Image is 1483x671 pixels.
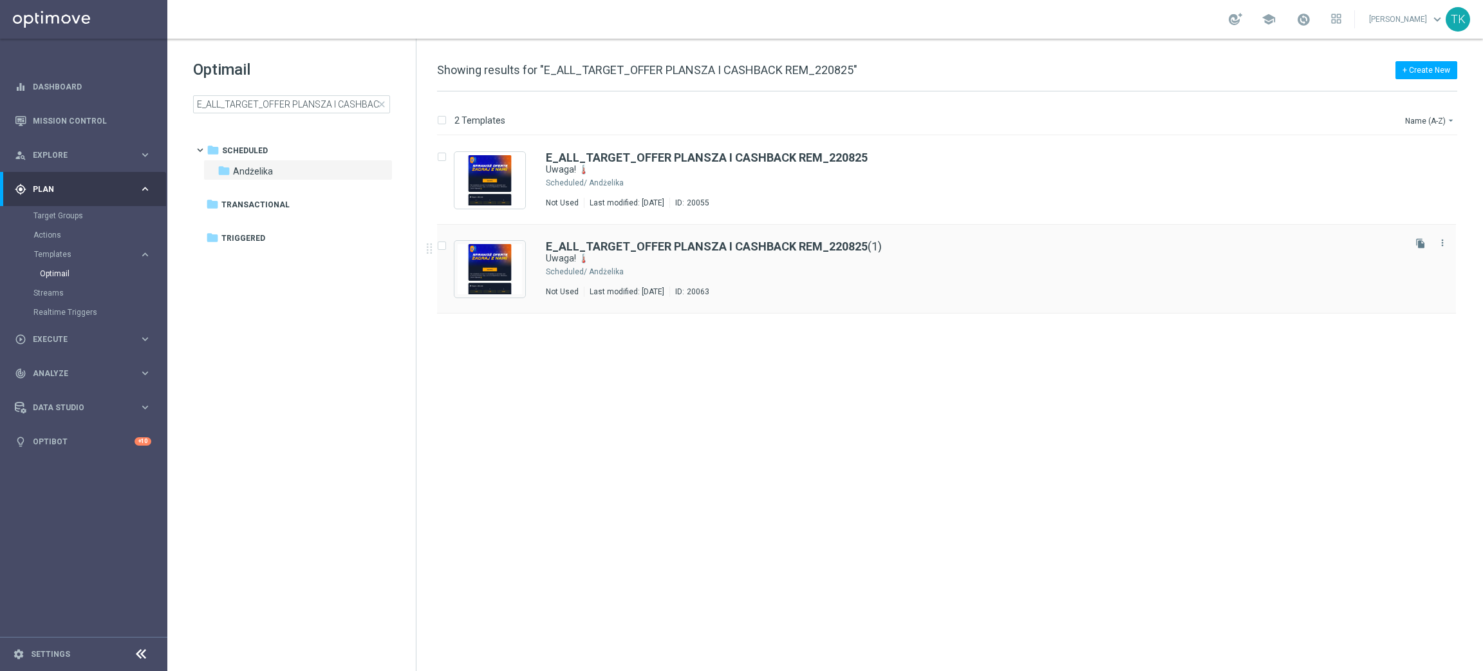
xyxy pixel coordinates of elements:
div: Press SPACE to select this row. [424,136,1480,225]
span: Triggered [221,232,265,244]
div: Last modified: [DATE] [584,287,669,297]
div: Scheduled/ [546,267,587,277]
div: Explore [15,149,139,161]
button: person_search Explore keyboard_arrow_right [14,150,152,160]
i: folder [207,144,219,156]
i: keyboard_arrow_right [139,333,151,345]
a: Target Groups [33,211,134,221]
span: close [377,99,387,109]
i: gps_fixed [15,184,26,195]
a: Actions [33,230,134,240]
i: keyboard_arrow_right [139,401,151,413]
i: file_copy [1415,238,1426,249]
div: Scheduled/Andżelika [589,267,1402,277]
i: folder [206,198,219,211]
a: Streams [33,288,134,298]
button: Templates keyboard_arrow_right [33,249,152,260]
a: [PERSON_NAME]keyboard_arrow_down [1368,10,1446,29]
div: TK [1446,7,1470,32]
span: Data Studio [33,404,139,411]
button: Data Studio keyboard_arrow_right [14,402,152,413]
span: Scheduled [222,145,268,156]
span: Execute [33,335,139,343]
div: Last modified: [DATE] [584,198,669,208]
b: E_ALL_TARGET_OFFER PLANSZA I CASHBACK REM_220825 [546,240,868,253]
a: Dashboard [33,70,151,104]
div: Templates [33,245,166,283]
button: Name (A-Z)arrow_drop_down [1404,113,1457,128]
div: 20063 [687,287,709,297]
div: ID: [669,198,709,208]
span: Transactional [221,199,290,211]
i: keyboard_arrow_right [139,149,151,161]
button: gps_fixed Plan keyboard_arrow_right [14,184,152,194]
a: Mission Control [33,104,151,138]
span: Explore [33,151,139,159]
i: folder [218,164,230,177]
a: E_ALL_TARGET_OFFER PLANSZA I CASHBACK REM_220825 [546,152,868,164]
div: Not Used [546,198,579,208]
div: Scheduled/ [546,178,587,188]
i: keyboard_arrow_right [139,367,151,379]
div: 20055 [687,198,709,208]
a: Settings [31,650,70,658]
span: school [1262,12,1276,26]
div: Execute [15,334,139,345]
span: Showing results for "E_ALL_TARGET_OFFER PLANSZA I CASHBACK REM_220825" [437,63,857,77]
div: Optibot [15,424,151,458]
div: ID: [669,287,709,297]
p: 2 Templates [454,115,505,126]
i: keyboard_arrow_right [139,249,151,261]
a: Uwaga! 🌡️ [546,164,1372,176]
button: lightbulb Optibot +10 [14,437,152,447]
span: keyboard_arrow_down [1430,12,1444,26]
i: person_search [15,149,26,161]
i: settings [13,648,24,660]
div: Data Studio [15,402,139,413]
div: Plan [15,184,139,195]
button: more_vert [1436,235,1449,250]
div: Uwaga! 🌡️ [546,252,1402,265]
i: keyboard_arrow_right [139,183,151,195]
button: play_circle_outline Execute keyboard_arrow_right [14,334,152,345]
img: 20055.jpeg [458,155,522,205]
a: Optibot [33,424,135,458]
span: Andżelika [233,165,273,177]
i: track_changes [15,368,26,379]
button: + Create New [1395,61,1457,79]
i: lightbulb [15,436,26,448]
span: Templates [34,250,126,258]
h1: Optimail [193,59,390,80]
div: Templates [34,250,139,258]
div: Mission Control [14,116,152,126]
i: arrow_drop_down [1446,115,1456,126]
i: equalizer [15,81,26,93]
a: Uwaga! 🌡️ [546,252,1372,265]
div: Actions [33,225,166,245]
button: file_copy [1412,235,1429,252]
img: 20063.jpeg [458,244,522,294]
a: Optimail [40,269,134,279]
div: Analyze [15,368,139,379]
div: Target Groups [33,206,166,225]
i: more_vert [1437,238,1448,248]
button: equalizer Dashboard [14,82,152,92]
b: E_ALL_TARGET_OFFER PLANSZA I CASHBACK REM_220825 [546,151,868,164]
div: Scheduled/Andżelika [589,178,1402,188]
div: Optimail [40,264,166,283]
span: Analyze [33,370,139,377]
div: Not Used [546,287,579,297]
i: folder [206,231,219,244]
div: Dashboard [15,70,151,104]
span: Plan [33,185,139,193]
div: Mission Control [15,104,151,138]
div: track_changes Analyze keyboard_arrow_right [14,368,152,379]
input: Search Template [193,95,390,113]
div: Uwaga! 🌡️ [546,164,1402,176]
